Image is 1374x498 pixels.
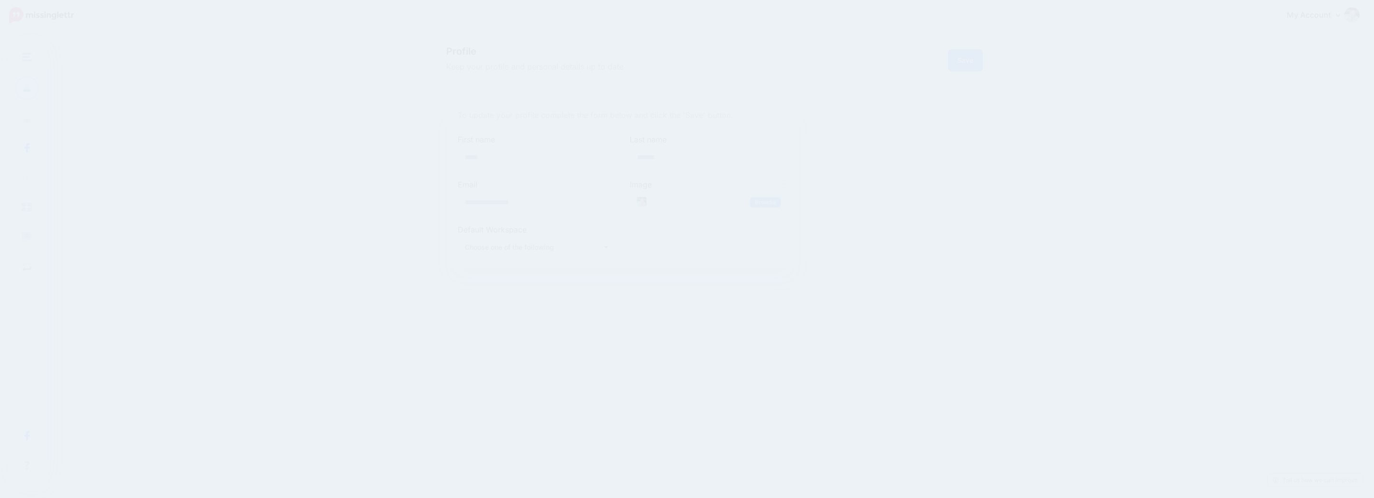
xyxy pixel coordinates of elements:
[465,242,603,253] div: Choose one of the following
[630,179,787,190] label: Image
[446,46,799,56] span: Profile
[458,179,615,190] label: Email
[630,134,787,145] label: Last name
[948,49,983,71] button: Save
[446,61,799,73] span: Keep your profile and personal details up to date
[9,7,74,23] img: Missinglettr
[1268,474,1362,486] a: Tell us how we can improve
[458,109,788,122] p: To update your profile complete the form below and click the 'Save' button.
[458,238,615,257] button: Choose one of the following
[637,197,647,207] img: DSC09364small_thumb.jpg
[750,197,781,208] a: Browse
[1277,4,1360,27] a: My Account
[22,53,32,61] img: menu.png
[458,224,615,235] label: Default Workspace
[458,134,615,145] label: First name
